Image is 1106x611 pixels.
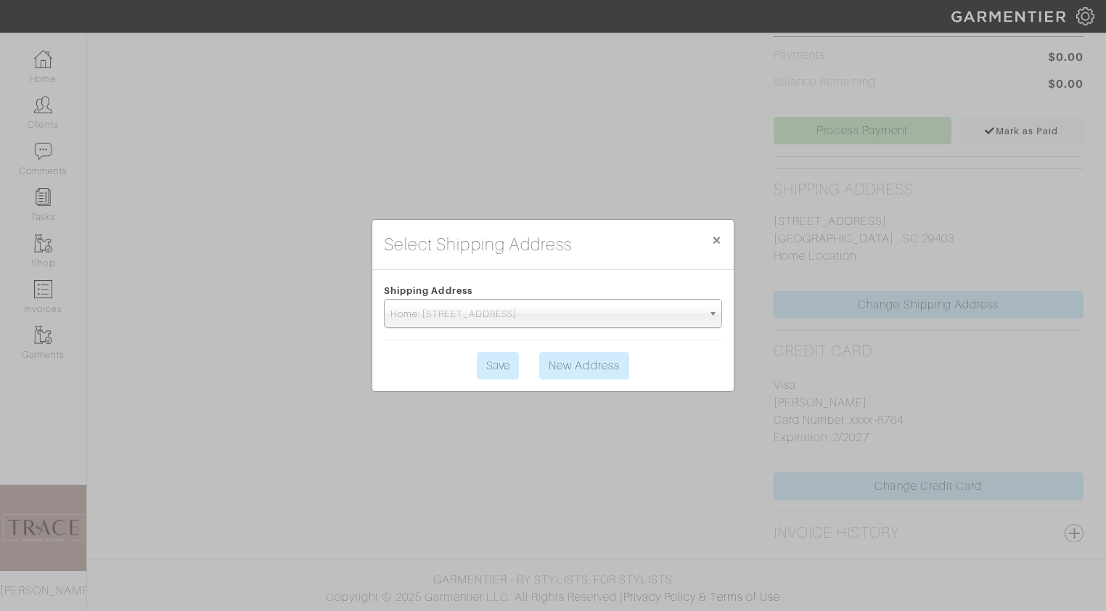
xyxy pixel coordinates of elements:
span: Home: [STREET_ADDRESS] [390,300,702,329]
span: Shipping Address [384,285,472,296]
a: New Address [539,352,629,380]
input: Save [477,352,519,380]
span: × [711,230,722,250]
h4: Select Shipping Address [384,231,572,258]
